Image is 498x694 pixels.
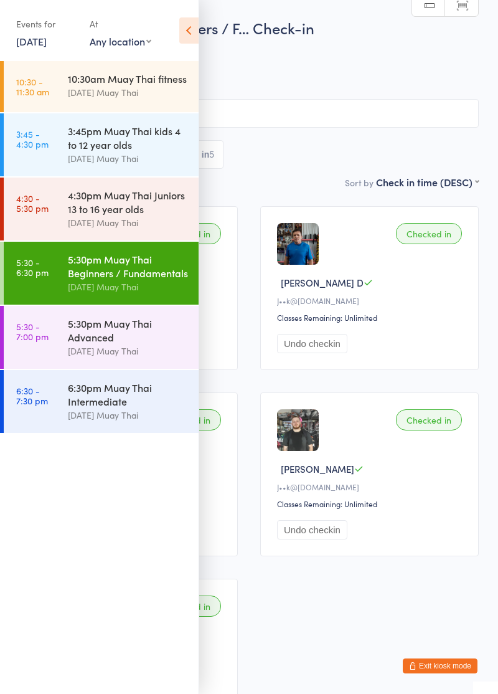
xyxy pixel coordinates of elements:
[277,409,319,451] img: image1727771630.png
[396,223,462,244] div: Checked in
[16,34,47,48] a: [DATE]
[277,295,466,306] div: J••k@[DOMAIN_NAME]
[4,61,199,112] a: 10:30 -11:30 am10:30am Muay Thai fitness[DATE] Muay Thai
[68,216,188,230] div: [DATE] Muay Thai
[68,316,188,344] div: 5:30pm Muay Thai Advanced
[4,306,199,369] a: 5:30 -7:00 pm5:30pm Muay Thai Advanced[DATE] Muay Thai
[68,252,188,280] div: 5:30pm Muay Thai Beginners / Fundamentals
[277,482,466,492] div: J••k@[DOMAIN_NAME]
[4,242,199,305] a: 5:30 -6:30 pm5:30pm Muay Thai Beginners / Fundamentals[DATE] Muay Thai
[68,151,188,166] div: [DATE] Muay Thai
[90,34,151,48] div: Any location
[281,276,364,289] span: [PERSON_NAME] D
[345,176,374,189] label: Sort by
[403,658,477,673] button: Exit kiosk mode
[376,175,479,189] div: Check in time (DESC)
[4,370,199,433] a: 6:30 -7:30 pm6:30pm Muay Thai Intermediate[DATE] Muay Thai
[19,99,479,128] input: Search
[19,57,459,69] span: [DATE] Muay Thai
[277,498,466,509] div: Classes Remaining: Unlimited
[19,69,479,82] span: [DATE] Muay Thai
[68,408,188,422] div: [DATE] Muay Thai
[16,129,49,149] time: 3:45 - 4:30 pm
[281,462,354,475] span: [PERSON_NAME]
[68,72,188,85] div: 10:30am Muay Thai fitness
[16,321,49,341] time: 5:30 - 7:00 pm
[277,223,319,265] img: image1739777041.png
[19,17,479,38] h2: 5:30pm Muay Thai Beginners / F… Check-in
[4,113,199,176] a: 3:45 -4:30 pm3:45pm Muay Thai kids 4 to 12 year olds[DATE] Muay Thai
[4,178,199,240] a: 4:30 -5:30 pm4:30pm Muay Thai Juniors 13 to 16 year olds[DATE] Muay Thai
[277,334,347,353] button: Undo checkin
[19,44,459,57] span: [DATE] 5:30pm
[277,520,347,540] button: Undo checkin
[209,150,214,159] div: 5
[68,188,188,216] div: 4:30pm Muay Thai Juniors 13 to 16 year olds
[16,77,49,97] time: 10:30 - 11:30 am
[90,14,151,34] div: At
[68,280,188,294] div: [DATE] Muay Thai
[68,381,188,408] div: 6:30pm Muay Thai Intermediate
[68,344,188,358] div: [DATE] Muay Thai
[68,124,188,151] div: 3:45pm Muay Thai kids 4 to 12 year olds
[16,14,77,34] div: Events for
[277,312,466,323] div: Classes Remaining: Unlimited
[68,85,188,100] div: [DATE] Muay Thai
[16,386,48,406] time: 6:30 - 7:30 pm
[16,257,49,277] time: 5:30 - 6:30 pm
[16,193,49,213] time: 4:30 - 5:30 pm
[396,409,462,430] div: Checked in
